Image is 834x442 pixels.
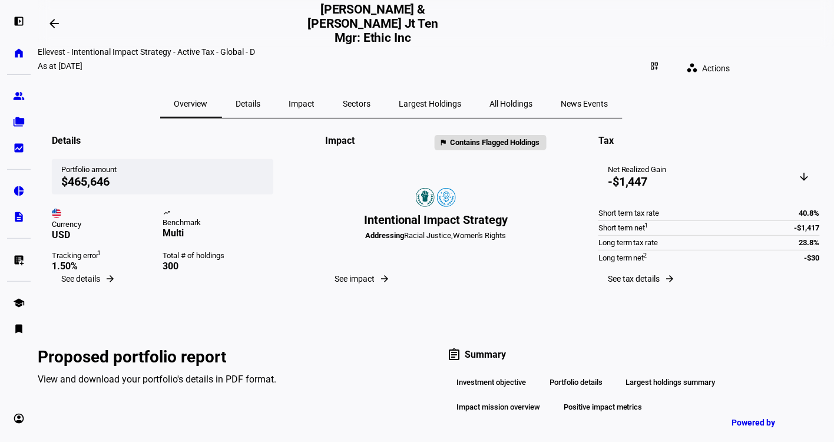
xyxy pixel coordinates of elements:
div: View and download your portfolio's details in PDF format. [38,374,425,385]
sup: 1 [97,249,101,257]
div: Portfolio amount [61,165,264,174]
div: As at [DATE] [38,61,82,71]
eth-mat-symbol: bookmark [13,323,25,335]
span: Women's Rights [454,231,507,240]
button: See impact [325,267,397,291]
div: 1.50% [52,260,163,272]
eth-mat-symbol: description [13,211,25,223]
span: Actions [703,57,730,80]
eth-mat-symbol: folder_copy [13,116,25,128]
div: $465,646 [61,174,264,189]
sup: 1 [645,221,648,230]
a: bid_landscape [7,136,31,160]
span: Racial Justice, [405,231,454,240]
eth-mat-symbol: group [13,90,25,102]
div: Details [52,135,81,146]
eth-mat-symbol: pie_chart [13,185,25,197]
div: 300 [163,260,273,272]
span: Contains Flagged Holdings [450,136,540,149]
div: 40.8% [799,209,820,218]
eth-mat-symbol: bid_landscape [13,142,25,154]
div: -$1,417 [795,223,820,233]
eth-quick-actions: Actions [668,57,744,80]
div: USD [52,229,163,240]
span: See tax details [608,274,660,283]
div: 23.8% [799,238,820,248]
img: racialJustice.colored.svg [416,188,435,207]
div: Tracking error [52,251,163,260]
span: Details [236,100,261,108]
mat-icon: flag [439,136,447,149]
div: Net Realized Gain [608,165,667,174]
span: Impact [289,100,315,108]
sup: 2 [644,251,647,260]
div: Long term net [598,253,644,263]
span: Overview [174,100,208,108]
mat-icon: dashboard_customize [650,61,660,71]
mat-icon: arrow_forward [105,273,115,284]
h2: [PERSON_NAME] & [PERSON_NAME] Jt Ten Mgr: Ethic Inc [302,2,444,45]
div: -$30 [805,253,820,263]
div: Investment objective [447,372,535,392]
div: Impact mission overview [447,397,550,417]
mat-icon: arrow_downward [799,171,810,183]
mat-icon: arrow_forward [379,273,390,284]
mat-icon: trending_up [163,209,173,219]
a: description [7,205,31,229]
div: Intentional Impact Strategy [364,213,508,227]
span: See details [61,274,100,283]
div: Impact [325,135,355,150]
div: Multi [163,227,273,239]
eth-mat-symbol: school [13,297,25,309]
div: Tax [598,135,614,146]
span: Largest Holdings [399,100,462,108]
button: Actions [677,57,744,80]
img: womensRights.colored.svg [437,188,456,207]
div: Benchmark [163,218,273,227]
div: Summary [447,348,834,362]
div: Currency [52,220,163,229]
b: Addressing [366,231,405,240]
div: -$1,447 [608,174,667,189]
a: Powered by [726,411,816,433]
button: See tax details [598,267,683,291]
span: News Events [561,100,608,108]
div: Ellevest - Intentional Impact Strategy - Active Tax - Global - D [38,47,744,57]
span: All Holdings [490,100,533,108]
mat-icon: arrow_backwards [47,17,61,31]
eth-mat-symbol: account_circle [13,413,25,424]
div: Portfolio details [540,372,612,392]
span: See impact [335,274,375,283]
a: group [7,84,31,108]
div: Proposed portfolio report [38,348,425,367]
div: Short term tax rate [598,209,660,218]
div: Long term tax rate [598,238,658,248]
span: Sectors [343,100,371,108]
a: folder_copy [7,110,31,134]
eth-mat-symbol: left_panel_open [13,15,25,27]
div: Largest holdings summary [617,372,725,392]
eth-mat-symbol: list_alt_add [13,254,25,266]
mat-icon: assignment [447,348,461,362]
button: See details [52,267,123,291]
div: Short term net [598,223,646,233]
eth-mat-symbol: home [13,47,25,59]
a: pie_chart [7,179,31,203]
mat-icon: arrow_forward [665,273,676,284]
mat-icon: workspaces [687,62,699,74]
a: home [7,41,31,65]
div: Total # of holdings [163,251,273,260]
div: Positive impact metrics [554,397,652,417]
